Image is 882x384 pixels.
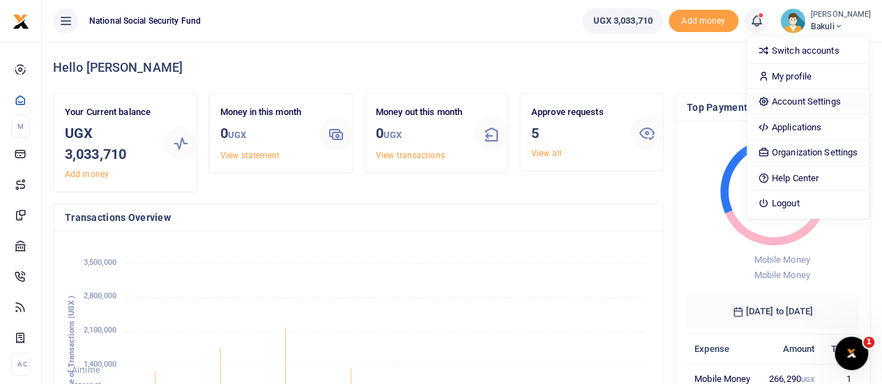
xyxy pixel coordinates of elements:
[801,376,814,383] small: UGX
[531,105,619,120] p: Approve requests
[669,10,738,33] li: Toup your wallet
[220,123,308,146] h3: 0
[754,254,809,265] span: Mobile Money
[84,326,116,335] tspan: 2,100,000
[228,130,246,140] small: UGX
[13,13,29,30] img: logo-small
[687,100,859,115] h4: Top Payments & Expenses
[593,14,652,28] span: UGX 3,033,710
[863,337,874,348] span: 1
[531,148,561,158] a: View all
[747,41,869,61] a: Switch accounts
[376,123,464,146] h3: 0
[780,8,871,33] a: profile-user [PERSON_NAME] Bakuli
[220,151,280,160] a: View statement
[835,337,868,370] iframe: Intercom live chat
[687,334,760,364] th: Expense
[84,360,116,369] tspan: 1,400,000
[65,210,652,225] h4: Transactions Overview
[376,151,445,160] a: View transactions
[747,118,869,137] a: Applications
[687,295,859,328] h6: [DATE] to [DATE]
[65,123,153,164] h3: UGX 3,033,710
[383,130,402,140] small: UGX
[811,9,871,21] small: [PERSON_NAME]
[747,169,869,188] a: Help Center
[65,169,109,179] a: Add money
[220,105,308,120] p: Money in this month
[11,353,30,376] li: Ac
[13,15,29,26] a: logo-small logo-large logo-large
[754,270,809,280] span: Mobile Money
[669,15,738,25] a: Add money
[747,143,869,162] a: Organization Settings
[65,105,153,120] p: Your Current balance
[747,194,869,213] a: Logout
[84,292,116,301] tspan: 2,800,000
[11,115,30,138] li: M
[780,8,805,33] img: profile-user
[531,123,619,144] h3: 5
[822,334,859,364] th: Txns
[72,365,100,375] span: Airtime
[84,258,116,267] tspan: 3,500,000
[582,8,662,33] a: UGX 3,033,710
[376,105,464,120] p: Money out this month
[747,67,869,86] a: My profile
[760,334,822,364] th: Amount
[53,60,871,75] h4: Hello [PERSON_NAME]
[84,15,206,27] span: National Social Security Fund
[747,92,869,112] a: Account Settings
[811,20,871,33] span: Bakuli
[669,10,738,33] span: Add money
[577,8,668,33] li: Wallet ballance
